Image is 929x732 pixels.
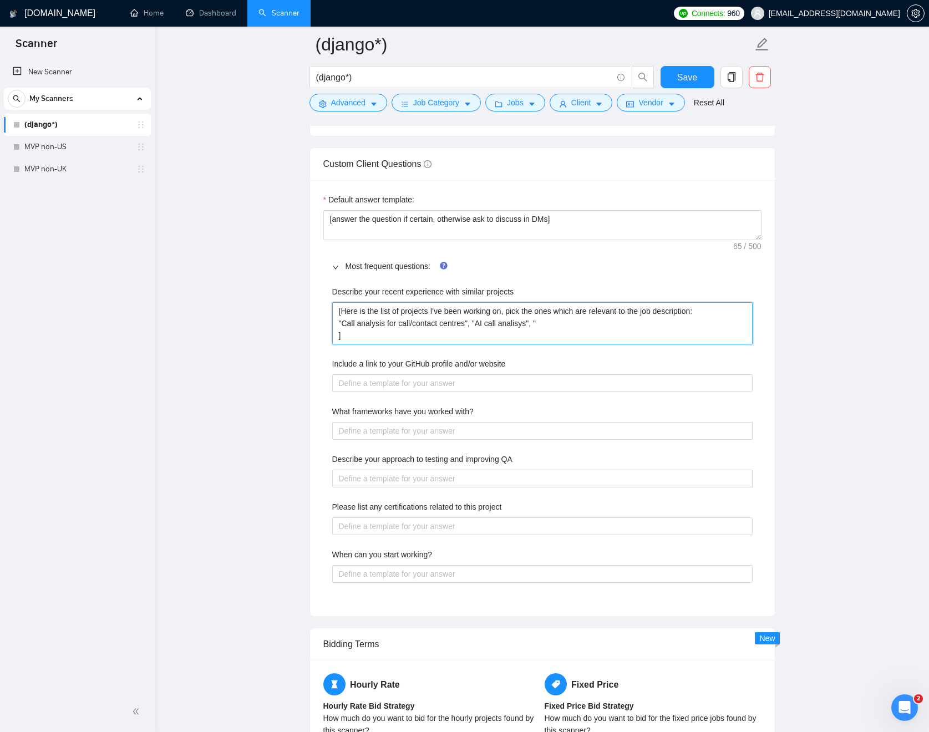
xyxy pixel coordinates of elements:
label: What frameworks have you worked with? [332,405,474,418]
span: Jobs [507,96,524,109]
input: Scanner name... [316,30,753,58]
a: Most frequent questions: [346,262,430,271]
label: Include a link to your GitHub profile and/or website [332,358,506,370]
div: Tooltip anchor [439,261,449,271]
iframe: Intercom live chat [891,694,918,721]
li: New Scanner [4,61,151,83]
span: Custom Client Questions [323,159,431,169]
span: folder [495,100,502,108]
button: idcardVendorcaret-down [617,94,684,111]
span: Advanced [331,96,365,109]
textarea: Describe your approach to testing and improving QA [332,470,753,487]
label: Please list any certifications related to this project [332,501,502,513]
h5: Fixed Price [545,673,762,695]
textarea: Describe your recent experience with similar projects [332,302,753,344]
button: copy [720,66,743,88]
a: dashboardDashboard [186,8,236,18]
span: Job Category [413,96,459,109]
span: edit [755,37,769,52]
span: tag [545,673,567,695]
button: folderJobscaret-down [485,94,545,111]
a: (django*) [24,114,130,136]
textarea: When can you start working? [332,565,753,583]
span: info-circle [424,160,431,168]
span: info-circle [617,74,625,81]
a: searchScanner [258,8,299,18]
button: search [8,90,26,108]
span: caret-down [668,100,676,108]
span: setting [319,100,327,108]
button: search [632,66,654,88]
span: double-left [132,706,143,717]
span: holder [136,120,145,129]
div: Most frequent questions: [323,253,762,279]
span: 960 [727,7,739,19]
span: Save [677,70,697,84]
span: right [332,264,339,271]
span: search [632,72,653,82]
span: bars [401,100,409,108]
span: caret-down [595,100,603,108]
a: MVP non-UK [24,158,130,180]
a: homeHome [130,8,164,18]
button: userClientcaret-down [550,94,613,111]
span: setting [907,9,924,18]
button: settingAdvancedcaret-down [309,94,387,111]
span: Client [571,96,591,109]
h5: Hourly Rate [323,673,540,695]
a: Reset All [694,96,724,109]
li: My Scanners [4,88,151,180]
img: logo [9,5,17,23]
a: setting [907,9,925,18]
img: upwork-logo.png [679,9,688,18]
label: Describe your approach to testing and improving QA [332,453,512,465]
span: Connects: [692,7,725,19]
span: user [559,100,567,108]
div: Bidding Terms [323,628,762,660]
button: delete [749,66,771,88]
b: Hourly Rate Bid Strategy [323,701,415,710]
span: My Scanners [29,88,73,110]
label: Default answer template: [323,194,414,206]
span: copy [721,72,742,82]
a: New Scanner [13,61,142,83]
span: holder [136,165,145,174]
span: delete [749,72,770,82]
label: Describe your recent experience with similar projects [332,286,514,298]
textarea: Default answer template: [323,210,762,240]
span: search [8,95,25,103]
span: caret-down [370,100,378,108]
textarea: Please list any certifications related to this project [332,517,753,535]
button: setting [907,4,925,22]
textarea: What frameworks have you worked with? [332,422,753,440]
textarea: Include a link to your GitHub profile and/or website [332,374,753,392]
span: holder [136,143,145,151]
button: Save [661,66,714,88]
span: user [754,9,762,17]
span: Vendor [638,96,663,109]
span: caret-down [528,100,536,108]
label: When can you start working? [332,548,433,561]
span: New [759,634,775,643]
a: MVP non-US [24,136,130,158]
input: Search Freelance Jobs... [316,70,612,84]
span: Scanner [7,35,66,59]
span: hourglass [323,673,346,695]
span: caret-down [464,100,471,108]
b: Fixed Price Bid Strategy [545,701,634,710]
button: barsJob Categorycaret-down [392,94,481,111]
span: idcard [626,100,634,108]
span: 2 [914,694,923,703]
